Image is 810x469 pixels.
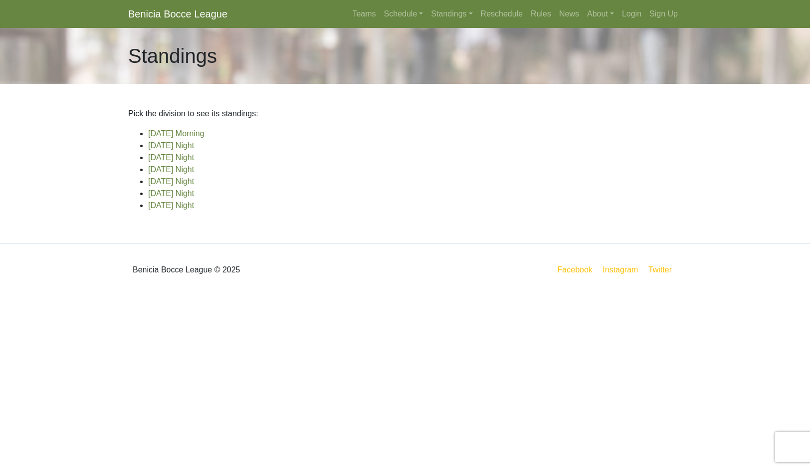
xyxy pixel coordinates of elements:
[583,4,618,24] a: About
[380,4,427,24] a: Schedule
[148,165,194,174] a: [DATE] Night
[348,4,380,24] a: Teams
[148,177,194,186] a: [DATE] Night
[427,4,476,24] a: Standings
[121,252,405,288] div: Benicia Bocce League © 2025
[148,189,194,198] a: [DATE] Night
[646,263,680,276] a: Twitter
[148,153,194,162] a: [DATE] Night
[128,4,227,24] a: Benicia Bocce League
[645,4,682,24] a: Sign Up
[148,129,204,138] a: [DATE] Morning
[618,4,645,24] a: Login
[601,263,640,276] a: Instagram
[148,141,194,150] a: [DATE] Night
[477,4,527,24] a: Reschedule
[527,4,555,24] a: Rules
[148,201,194,210] a: [DATE] Night
[555,4,583,24] a: News
[556,263,595,276] a: Facebook
[128,108,682,120] p: Pick the division to see its standings:
[128,44,217,68] h1: Standings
